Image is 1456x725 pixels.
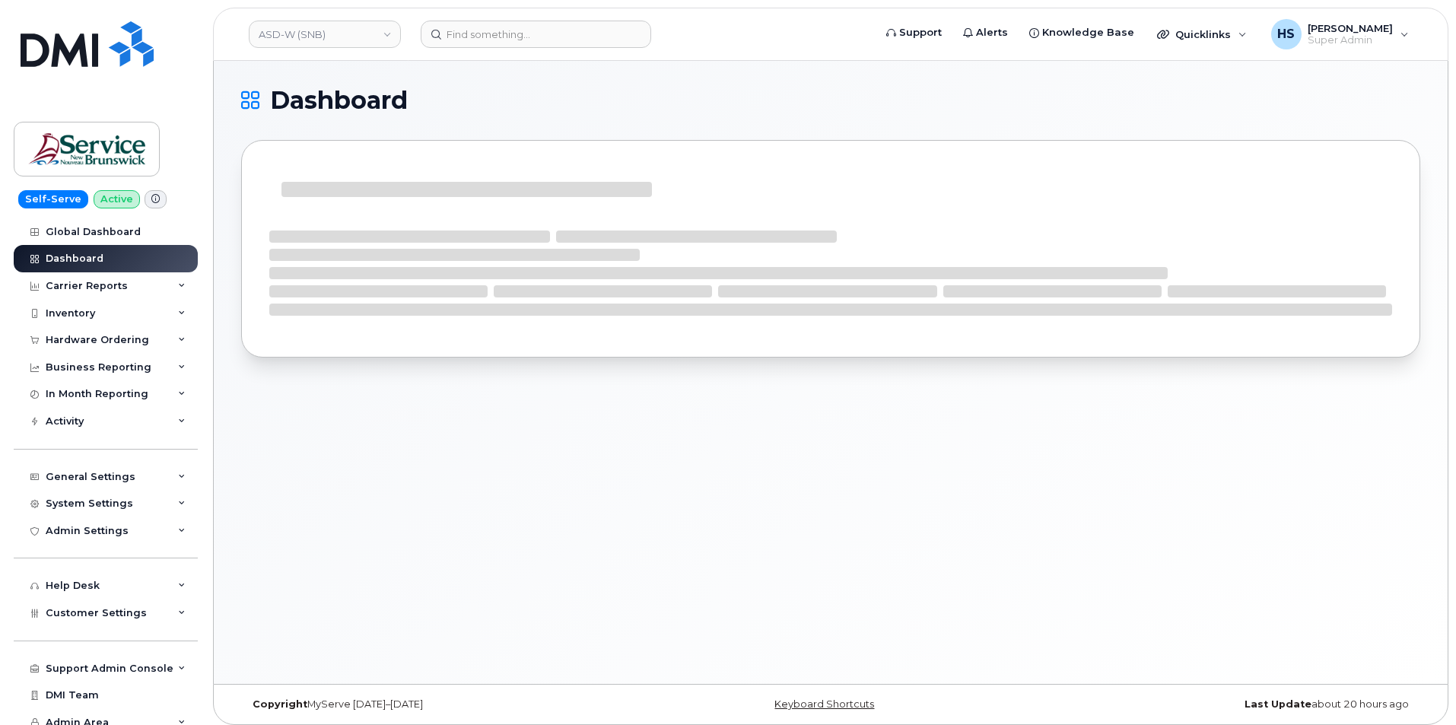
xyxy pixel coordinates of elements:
div: about 20 hours ago [1027,698,1420,711]
a: Keyboard Shortcuts [774,698,874,710]
strong: Copyright [253,698,307,710]
strong: Last Update [1245,698,1311,710]
div: MyServe [DATE]–[DATE] [241,698,634,711]
span: Dashboard [270,89,408,112]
